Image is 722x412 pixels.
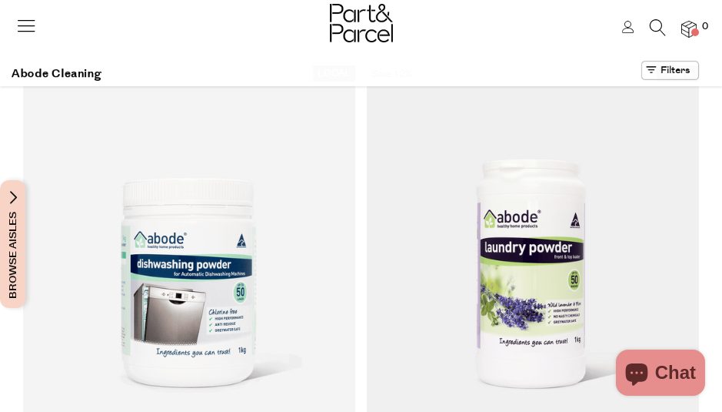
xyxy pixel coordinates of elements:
inbox-online-store-chat: Shopify online store chat [611,350,710,400]
h1: Abode Cleaning [12,61,101,86]
img: Part&Parcel [330,4,393,42]
a: 0 [681,21,697,37]
span: 0 [698,20,712,34]
span: Browse Aisles [5,180,22,308]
